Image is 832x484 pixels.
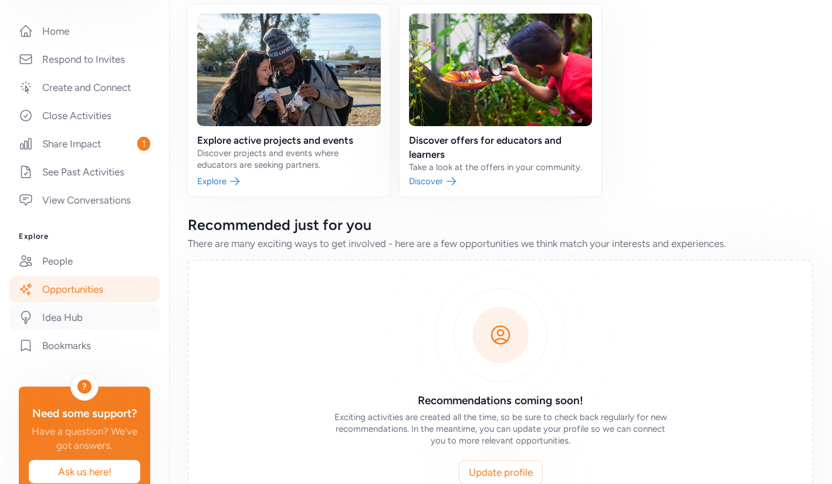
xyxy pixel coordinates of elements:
div: Recommended just for you [188,215,813,234]
a: Respond to Invites [9,46,160,72]
a: Opportunities [9,276,160,302]
span: Ask us here! [38,465,131,479]
a: Update profile [459,461,542,484]
a: Close Activities [9,103,160,128]
a: Idea Hub [9,304,160,330]
div: Need some support? [28,405,141,422]
span: 1 [137,137,150,151]
a: People [9,248,160,274]
a: See Past Activities [9,159,160,185]
a: Share Impact1 [9,131,160,157]
a: View Conversations [9,187,160,213]
div: Have a question? We've got answers. [28,424,141,452]
h3: Recommendations coming soon! [332,392,669,409]
a: Bookmarks [9,333,160,358]
span: Update profile [469,465,533,479]
button: Ask us here! [28,459,141,484]
div: ? [77,380,92,394]
div: There are many exciting ways to get involved - here are a few opportunities we think match your i... [188,236,813,251]
a: Create and Connect [9,75,160,100]
h3: Explore [19,232,150,241]
div: Exciting activities are created all the time, so be sure to check back regularly for new recommen... [332,411,669,446]
a: Home [9,18,160,44]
